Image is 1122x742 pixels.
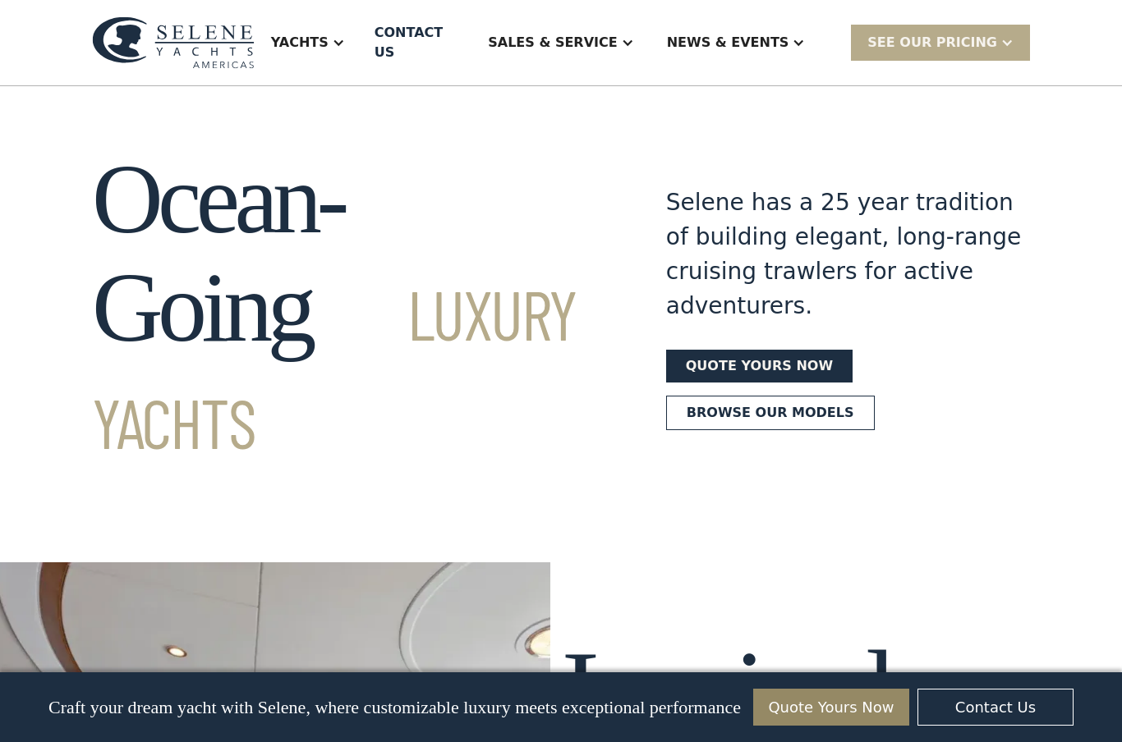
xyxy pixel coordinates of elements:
div: Contact US [375,23,459,62]
div: Sales & Service [471,10,650,76]
div: News & EVENTS [667,33,789,53]
p: Craft your dream yacht with Selene, where customizable luxury meets exceptional performance [48,697,741,718]
h1: Ocean-Going [92,145,607,470]
a: Browse our models [666,396,875,430]
div: News & EVENTS [651,10,822,76]
div: SEE Our Pricing [851,25,1030,60]
div: Sales & Service [488,33,617,53]
div: Selene has a 25 year tradition of building elegant, long-range cruising trawlers for active adven... [666,185,1030,323]
div: SEE Our Pricing [867,33,997,53]
div: Yachts [271,33,329,53]
span: Luxury Yachts [92,272,577,463]
a: Contact Us [917,689,1074,726]
div: Yachts [255,10,361,76]
a: Quote Yours Now [753,689,909,726]
img: logo [92,16,255,69]
a: Quote yours now [666,350,853,382]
